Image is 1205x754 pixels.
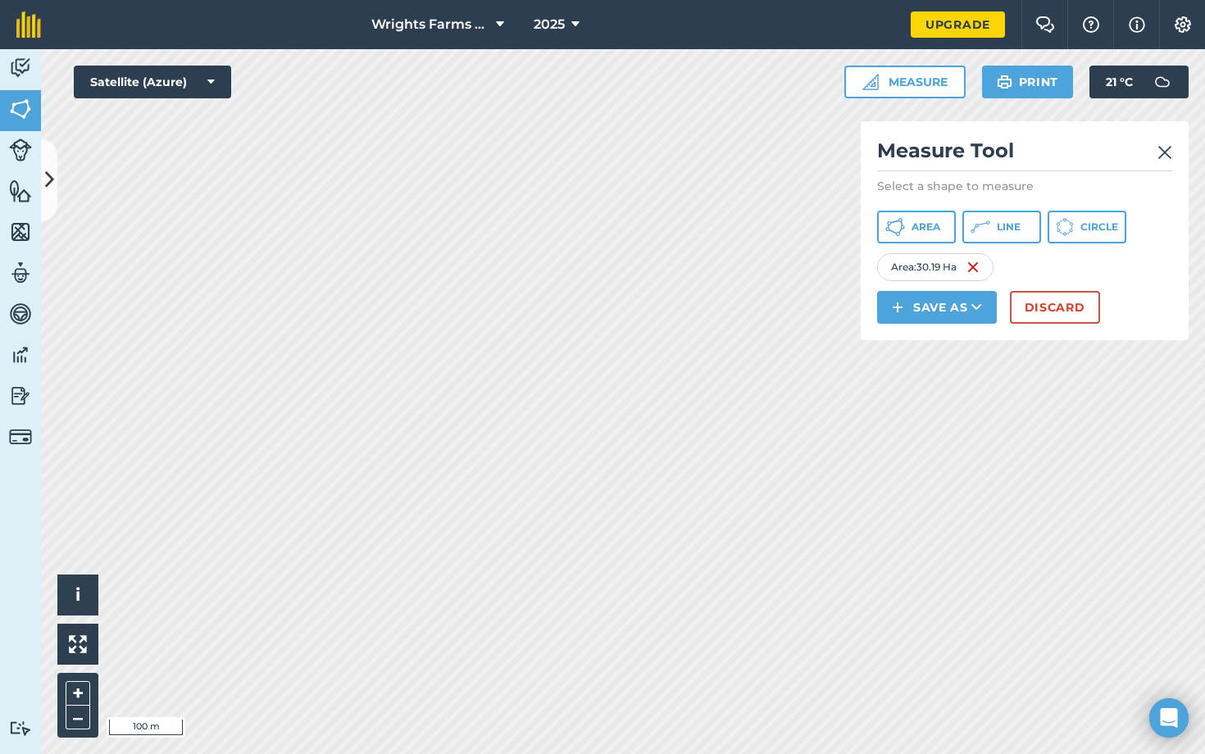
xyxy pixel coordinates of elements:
button: Save as [877,291,997,324]
img: Four arrows, one pointing top left, one top right, one bottom right and the last bottom left [69,635,87,653]
p: Select a shape to measure [877,178,1172,194]
img: svg+xml;base64,PD94bWwgdmVyc2lvbj0iMS4wIiBlbmNvZGluZz0idXRmLTgiPz4KPCEtLSBHZW5lcmF0b3I6IEFkb2JlIE... [9,302,32,326]
img: svg+xml;base64,PHN2ZyB4bWxucz0iaHR0cDovL3d3dy53My5vcmcvMjAwMC9zdmciIHdpZHRoPSIxNyIgaGVpZ2h0PSIxNy... [1129,15,1145,34]
img: svg+xml;base64,PD94bWwgdmVyc2lvbj0iMS4wIiBlbmNvZGluZz0idXRmLTgiPz4KPCEtLSBHZW5lcmF0b3I6IEFkb2JlIE... [9,261,32,285]
button: Circle [1048,211,1126,243]
button: 21 °C [1089,66,1189,98]
img: svg+xml;base64,PD94bWwgdmVyc2lvbj0iMS4wIiBlbmNvZGluZz0idXRmLTgiPz4KPCEtLSBHZW5lcmF0b3I6IEFkb2JlIE... [9,139,32,161]
img: A cog icon [1173,16,1193,33]
div: Area : 30.19 Ha [877,253,994,281]
img: A question mark icon [1081,16,1101,33]
img: svg+xml;base64,PD94bWwgdmVyc2lvbj0iMS4wIiBlbmNvZGluZz0idXRmLTgiPz4KPCEtLSBHZW5lcmF0b3I6IEFkb2JlIE... [9,343,32,367]
span: i [75,584,80,605]
img: svg+xml;base64,PHN2ZyB4bWxucz0iaHR0cDovL3d3dy53My5vcmcvMjAwMC9zdmciIHdpZHRoPSI1NiIgaGVpZ2h0PSI2MC... [9,179,32,203]
button: + [66,681,90,706]
img: fieldmargin Logo [16,11,41,38]
img: svg+xml;base64,PD94bWwgdmVyc2lvbj0iMS4wIiBlbmNvZGluZz0idXRmLTgiPz4KPCEtLSBHZW5lcmF0b3I6IEFkb2JlIE... [9,56,32,80]
img: svg+xml;base64,PD94bWwgdmVyc2lvbj0iMS4wIiBlbmNvZGluZz0idXRmLTgiPz4KPCEtLSBHZW5lcmF0b3I6IEFkb2JlIE... [1146,66,1179,98]
button: Area [877,211,956,243]
img: Ruler icon [862,74,879,90]
img: svg+xml;base64,PD94bWwgdmVyc2lvbj0iMS4wIiBlbmNvZGluZz0idXRmLTgiPz4KPCEtLSBHZW5lcmF0b3I6IEFkb2JlIE... [9,384,32,408]
h2: Measure Tool [877,138,1172,171]
button: Discard [1010,291,1100,324]
img: svg+xml;base64,PD94bWwgdmVyc2lvbj0iMS4wIiBlbmNvZGluZz0idXRmLTgiPz4KPCEtLSBHZW5lcmF0b3I6IEFkb2JlIE... [9,720,32,736]
span: Line [997,220,1021,234]
img: svg+xml;base64,PHN2ZyB4bWxucz0iaHR0cDovL3d3dy53My5vcmcvMjAwMC9zdmciIHdpZHRoPSI1NiIgaGVpZ2h0PSI2MC... [9,97,32,121]
img: svg+xml;base64,PHN2ZyB4bWxucz0iaHR0cDovL3d3dy53My5vcmcvMjAwMC9zdmciIHdpZHRoPSIyMiIgaGVpZ2h0PSIzMC... [1157,143,1172,162]
button: Line [962,211,1041,243]
span: Area [912,220,940,234]
a: Upgrade [911,11,1005,38]
span: Wrights Farms Contracting [371,15,489,34]
span: 2025 [534,15,565,34]
button: Measure [844,66,966,98]
button: Satellite (Azure) [74,66,231,98]
img: svg+xml;base64,PHN2ZyB4bWxucz0iaHR0cDovL3d3dy53My5vcmcvMjAwMC9zdmciIHdpZHRoPSIxNiIgaGVpZ2h0PSIyNC... [966,257,980,277]
img: svg+xml;base64,PHN2ZyB4bWxucz0iaHR0cDovL3d3dy53My5vcmcvMjAwMC9zdmciIHdpZHRoPSI1NiIgaGVpZ2h0PSI2MC... [9,220,32,244]
div: Open Intercom Messenger [1149,698,1189,738]
img: svg+xml;base64,PHN2ZyB4bWxucz0iaHR0cDovL3d3dy53My5vcmcvMjAwMC9zdmciIHdpZHRoPSIxNCIgaGVpZ2h0PSIyNC... [892,298,903,317]
span: Circle [1080,220,1118,234]
span: 21 ° C [1106,66,1133,98]
img: svg+xml;base64,PD94bWwgdmVyc2lvbj0iMS4wIiBlbmNvZGluZz0idXRmLTgiPz4KPCEtLSBHZW5lcmF0b3I6IEFkb2JlIE... [9,425,32,448]
img: Two speech bubbles overlapping with the left bubble in the forefront [1035,16,1055,33]
img: svg+xml;base64,PHN2ZyB4bWxucz0iaHR0cDovL3d3dy53My5vcmcvMjAwMC9zdmciIHdpZHRoPSIxOSIgaGVpZ2h0PSIyNC... [997,72,1012,92]
button: i [57,575,98,615]
button: – [66,706,90,729]
button: Print [982,66,1074,98]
